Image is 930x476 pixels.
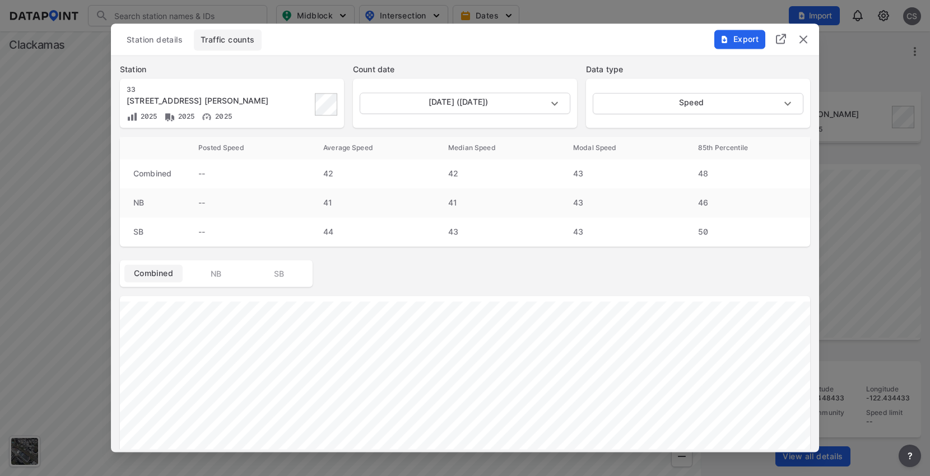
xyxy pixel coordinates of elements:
[164,111,175,123] img: Vehicle class
[435,160,560,189] td: 42
[560,218,685,247] td: 43
[185,160,310,189] td: --
[127,96,311,107] div: 222nd Ave N Of Borges
[685,137,810,160] th: 85th Percentile
[185,137,310,160] th: Posted Speed
[435,189,560,218] td: 41
[560,137,685,160] th: Modal Speed
[720,35,729,44] img: File%20-%20Download.70cf71cd.svg
[124,265,308,283] div: basic tabs example
[774,32,788,45] img: full_screen.b7bf9a36.svg
[797,33,810,46] button: delete
[127,35,183,46] span: Station details
[127,111,138,123] img: Volume count
[310,218,435,247] td: 44
[586,64,810,76] label: Data type
[120,160,185,189] td: Combined
[685,189,810,218] td: 46
[194,268,239,279] span: NB
[435,137,560,160] th: Median Speed
[435,218,560,247] td: 43
[127,86,311,95] div: 33
[360,93,570,114] div: [DATE] ([DATE])
[131,268,176,279] span: Combined
[685,160,810,189] td: 48
[185,218,310,247] td: --
[593,93,803,114] div: Speed
[201,35,255,46] span: Traffic counts
[797,33,810,46] img: close.efbf2170.svg
[905,449,914,463] span: ?
[353,64,577,76] label: Count date
[560,189,685,218] td: 43
[714,30,765,49] button: Export
[310,137,435,160] th: Average Speed
[310,189,435,218] td: 41
[120,30,810,51] div: basic tabs example
[720,34,758,45] span: Export
[120,64,344,76] label: Station
[120,189,185,218] td: NB
[257,268,301,279] span: SB
[120,218,185,247] td: SB
[175,113,195,121] span: 2025
[138,113,157,121] span: 2025
[560,160,685,189] td: 43
[185,189,310,218] td: --
[685,218,810,247] td: 50
[212,113,232,121] span: 2025
[310,160,435,189] td: 42
[201,111,212,123] img: Vehicle speed
[899,445,921,467] button: more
